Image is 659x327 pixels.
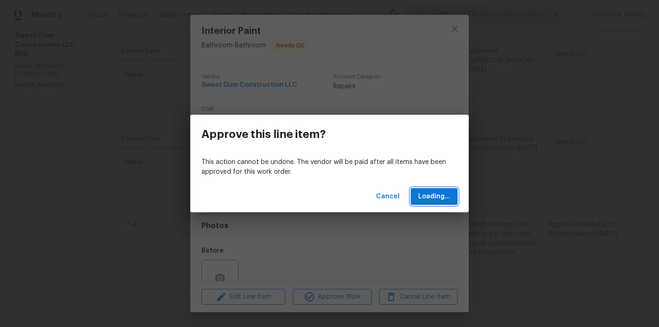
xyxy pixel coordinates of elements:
h3: Approve this line item? [201,128,326,141]
button: Cancel [372,188,403,205]
p: This action cannot be undone. The vendor will be paid after all items have been approved for this... [201,157,458,177]
button: Loading... [411,188,458,205]
span: Loading... [418,191,450,203]
span: Cancel [376,191,400,203]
